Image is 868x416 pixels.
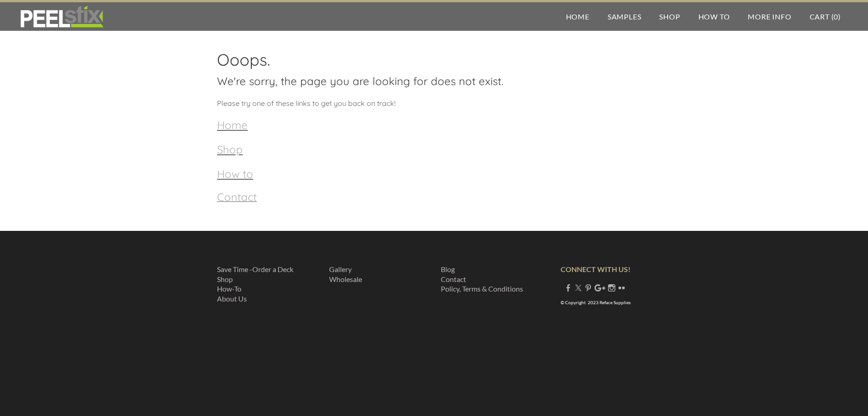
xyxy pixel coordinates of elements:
[329,275,362,283] a: ​Wholesale
[650,2,689,31] a: Shop
[217,74,503,88] font: We're sorry, the page you are looking for does not exist.
[561,300,631,305] font: © Copyright 2023 Reface Supplies
[618,283,625,292] a: Flickr
[217,284,241,293] a: How-To
[217,50,651,98] h2: Ooops. ​
[801,2,850,31] a: Cart (0)
[689,2,739,31] a: How To
[561,265,631,273] strong: CONNECT WITH US!
[441,284,523,293] a: Policy, Terms & Conditions
[18,5,105,28] img: REFACE SUPPLIES
[217,190,257,204] font: Contact
[834,12,838,21] span: 0
[441,275,466,283] a: Contact
[329,265,352,273] a: Gallery​
[557,2,599,31] a: Home
[217,118,248,132] a: Home
[217,275,233,283] a: Shop
[575,283,582,292] a: Twitter
[217,98,651,213] div: Please try one of these links to get you back on track!
[608,283,615,292] a: Instagram
[217,194,257,203] a: Contact
[217,143,243,156] a: Shop
[565,283,572,292] a: Facebook
[441,265,455,273] a: Blog
[599,2,651,31] a: Samples
[217,265,293,273] a: Save Time -Order a Deck
[585,283,592,292] a: Pinterest
[217,294,247,303] a: About Us
[217,167,253,181] a: How to
[594,283,605,292] a: Plus
[739,2,800,31] a: More Info
[329,265,362,283] font: ​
